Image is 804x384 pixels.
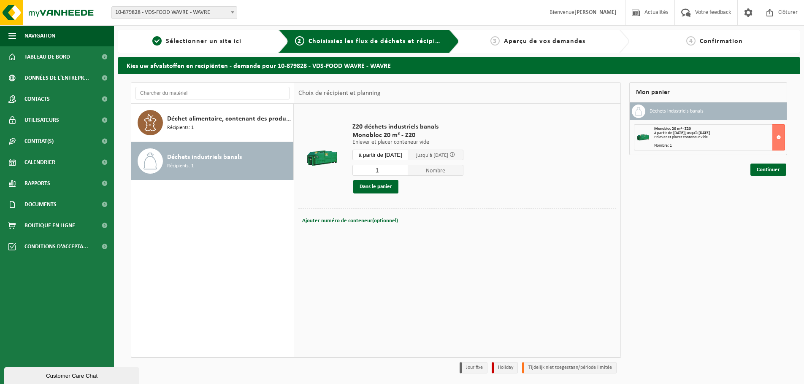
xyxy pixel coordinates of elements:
button: Dans le panier [353,180,398,193]
span: Documents [24,194,57,215]
span: 3 [490,36,500,46]
span: Monobloc 20 m³ - Z20 [654,126,691,131]
h3: Déchets industriels banals [650,105,704,118]
div: Mon panier [629,82,787,102]
span: Nombre [408,165,464,176]
span: Conditions d'accepta... [24,236,88,257]
span: jusqu'à [DATE] [416,153,448,158]
span: Rapports [24,173,50,194]
button: Déchet alimentaire, contenant des produits d'origine animale, emballage mélangé (sans verre), cat... [131,104,294,142]
span: Ajouter numéro de conteneur(optionnel) [302,218,398,223]
a: 1Sélectionner un site ici [122,36,272,46]
span: Z20 déchets industriels banals [352,123,463,131]
h2: Kies uw afvalstoffen en recipiënten - demande pour 10-879828 - VDS-FOOD WAVRE - WAVRE [118,57,800,73]
div: Enlever et placer conteneur vide [654,135,785,140]
span: Contrat(s) [24,131,54,152]
p: Enlever et placer conteneur vide [352,140,463,145]
div: Nombre: 1 [654,144,785,148]
span: Utilisateurs [24,110,59,131]
span: 4 [686,36,696,46]
input: Chercher du matériel [135,87,290,99]
li: Holiday [492,362,518,373]
a: Continuer [750,164,786,176]
button: Ajouter numéro de conteneur(optionnel) [301,215,399,227]
span: Déchet alimentaire, contenant des produits d'origine animale, emballage mélangé (sans verre), cat 3 [167,114,291,124]
li: Jour fixe [460,362,487,373]
li: Tijdelijk niet toegestaan/période limitée [522,362,617,373]
span: Confirmation [700,38,743,45]
span: 2 [295,36,304,46]
span: Aperçu de vos demandes [504,38,585,45]
span: Récipients: 1 [167,162,194,170]
span: Calendrier [24,152,55,173]
span: Données de l'entrepr... [24,67,89,89]
span: 10-879828 - VDS-FOOD WAVRE - WAVRE [112,7,237,19]
span: Navigation [24,25,55,46]
input: Sélectionnez date [352,150,408,160]
span: 10-879828 - VDS-FOOD WAVRE - WAVRE [111,6,237,19]
span: Monobloc 20 m³ - Z20 [352,131,463,140]
span: Tableau de bord [24,46,70,67]
div: Choix de récipient et planning [294,83,385,104]
button: Déchets industriels banals Récipients: 1 [131,142,294,180]
span: Récipients: 1 [167,124,194,132]
span: Boutique en ligne [24,215,75,236]
span: Contacts [24,89,50,110]
span: Choisissiez les flux de déchets et récipients [309,38,449,45]
span: 1 [152,36,162,46]
strong: [PERSON_NAME] [574,9,617,16]
iframe: chat widget [4,365,141,384]
span: Déchets industriels banals [167,152,242,162]
strong: à partir de [DATE] jusqu'à [DATE] [654,131,710,135]
span: Sélectionner un site ici [166,38,241,45]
